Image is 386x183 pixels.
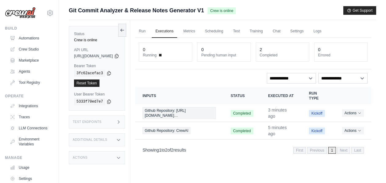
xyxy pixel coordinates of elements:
a: Settings [287,25,307,38]
span: Kickoff [309,110,325,117]
label: Bearer Token [74,63,120,68]
a: Reset Token [74,79,99,87]
nav: Pagination [135,142,371,158]
span: 2 [171,148,174,152]
a: Agents [7,67,54,76]
label: Status [74,31,120,36]
label: User Bearer Token [74,92,120,97]
nav: Pagination [293,147,364,154]
button: Actions for execution [342,109,364,117]
a: Environment Variables [7,134,54,149]
a: Marketplace [7,55,54,65]
span: [URL][DOMAIN_NAME] [74,54,113,59]
span: Kickoff [309,128,325,134]
th: Inputs [135,87,223,104]
span: Crew is online [208,7,236,14]
h3: Actions [73,156,88,160]
img: Logo [5,7,36,19]
th: Status [223,87,261,104]
div: 0 [201,47,204,53]
a: Chat [269,25,284,38]
a: Logs [310,25,325,38]
time: September 3, 2025 at 16:55 IST [268,108,287,119]
span: Git Commit Analyzer & Release Notes Generator V1 [69,6,204,15]
a: Metrics [180,25,199,38]
span: Completed [231,128,253,134]
a: Automations [7,33,54,43]
span: Running [143,53,157,58]
a: Integrations [7,101,54,111]
span: 1 [328,147,336,154]
button: Actions for execution [342,127,364,134]
span: Completed [231,110,253,117]
div: Crew is online [74,38,120,43]
span: Github Repository: CrewAI [142,127,190,134]
a: Test [229,25,244,38]
a: View execution details for Github Repository [142,127,216,134]
h3: Additional Details [73,138,107,142]
div: Operate [5,94,54,99]
a: Executions [152,25,177,38]
dt: Pending human input [201,53,247,58]
code: 5333f70ed7e7 [74,98,105,105]
a: Scheduling [201,25,227,38]
span: 2 [165,148,167,152]
th: Run Type [302,87,335,104]
button: Get Support [343,6,376,15]
div: Build [5,26,54,31]
a: Traces [7,112,54,122]
div: 0 [318,47,321,53]
h3: Test Endpoints [73,120,102,124]
time: September 3, 2025 at 16:53 IST [268,125,287,136]
span: Last [351,147,364,154]
div: 0 [143,47,145,53]
dt: Completed [260,53,305,58]
span: 1 [159,148,162,152]
label: API URL [74,47,120,52]
span: First [293,147,306,154]
span: Next [337,147,350,154]
th: Executed at [261,87,302,104]
a: LLM Connections [7,123,54,133]
a: View execution details for Github Repository [142,107,216,119]
div: 2 [260,47,262,53]
a: Crew Studio [7,44,54,54]
a: Run [135,25,149,38]
span: Previous [307,147,327,154]
a: Training [246,25,267,38]
a: Tool Registry [7,78,54,87]
span: Github Repository: [URL][DOMAIN_NAME]… [142,107,216,119]
div: Manage [5,155,54,160]
code: 3fc62acefac3 [74,70,105,77]
p: Showing to of results [142,147,186,153]
section: Crew executions table [135,87,371,158]
a: Usage [7,163,54,173]
dt: Errored [318,53,364,58]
